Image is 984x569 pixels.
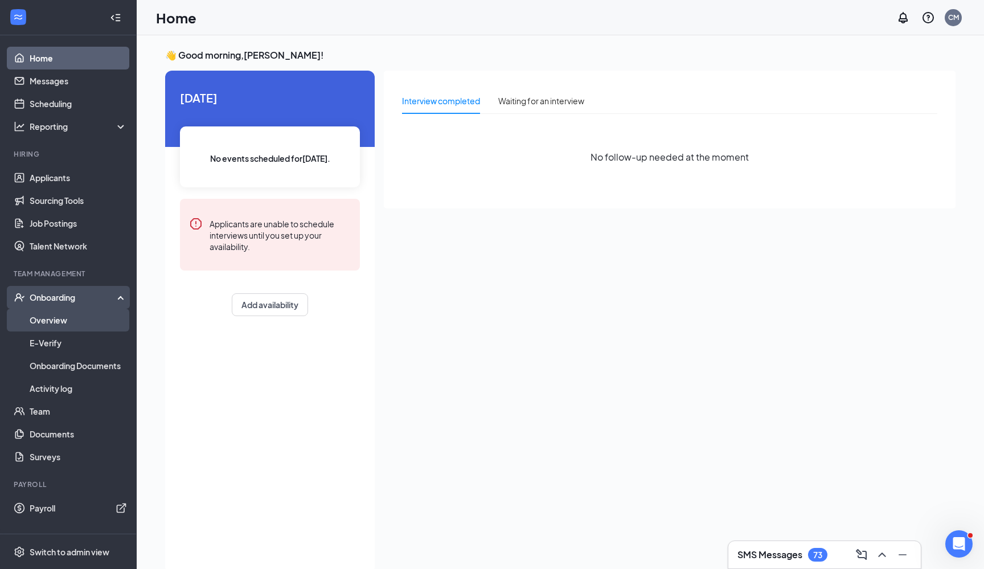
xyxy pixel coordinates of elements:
a: Sourcing Tools [30,189,127,212]
svg: Minimize [896,548,909,562]
svg: WorkstreamLogo [13,11,24,23]
a: Overview [30,309,127,331]
div: Team Management [14,269,125,279]
button: ComposeMessage [852,546,871,564]
a: Activity log [30,377,127,400]
button: Add availability [232,293,308,316]
span: [DATE] [180,89,360,107]
a: PayrollExternalLink [30,497,127,519]
div: Switch to admin view [30,546,109,558]
button: ChevronUp [873,546,891,564]
a: Surveys [30,445,127,468]
div: Interview completed [402,95,480,107]
svg: Settings [14,546,25,558]
svg: Error [189,217,203,231]
a: Applicants [30,166,127,189]
div: Applicants are unable to schedule interviews until you set up your availability. [210,217,351,252]
button: Minimize [893,546,912,564]
a: Documents [30,423,127,445]
svg: UserCheck [14,292,25,303]
div: Waiting for an interview [498,95,584,107]
a: Scheduling [30,92,127,115]
h1: Home [156,8,196,27]
div: Hiring [14,149,125,159]
div: CM [948,13,959,22]
a: Home [30,47,127,69]
span: No follow-up needed at the moment [591,150,749,164]
h3: SMS Messages [737,548,802,561]
span: No events scheduled for [DATE] . [210,152,330,165]
svg: ChevronUp [875,548,889,562]
a: Messages [30,69,127,92]
a: Job Postings [30,212,127,235]
iframe: Intercom live chat [945,530,973,558]
svg: Collapse [110,12,121,23]
a: Team [30,400,127,423]
div: 73 [813,550,822,560]
a: Onboarding Documents [30,354,127,377]
div: Payroll [14,480,125,489]
a: Talent Network [30,235,127,257]
svg: QuestionInfo [921,11,935,24]
div: Reporting [30,121,128,132]
div: Onboarding [30,292,117,303]
svg: Notifications [896,11,910,24]
svg: Analysis [14,121,25,132]
svg: ComposeMessage [855,548,868,562]
h3: 👋 Good morning, [PERSON_NAME] ! [165,49,956,62]
a: E-Verify [30,331,127,354]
